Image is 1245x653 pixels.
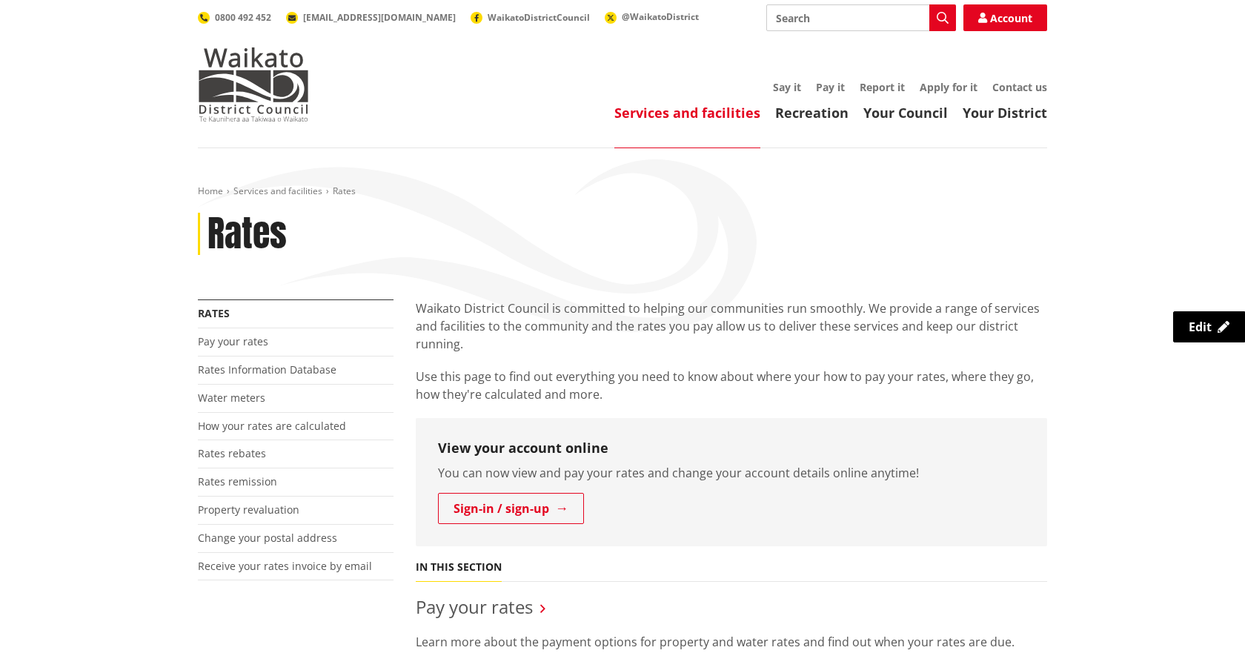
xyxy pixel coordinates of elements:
[471,11,590,24] a: WaikatoDistrictCouncil
[198,362,336,377] a: Rates Information Database
[286,11,456,24] a: [EMAIL_ADDRESS][DOMAIN_NAME]
[816,80,845,94] a: Pay it
[992,80,1047,94] a: Contact us
[198,334,268,348] a: Pay your rates
[488,11,590,24] span: WaikatoDistrictCouncil
[622,10,699,23] span: @WaikatoDistrict
[860,80,905,94] a: Report it
[416,368,1047,403] p: Use this page to find out everything you need to know about where your how to pay your rates, whe...
[438,493,584,524] a: Sign-in / sign-up
[416,594,533,619] a: Pay your rates
[438,440,1025,457] h3: View your account online
[766,4,956,31] input: Search input
[198,559,372,573] a: Receive your rates invoice by email
[963,4,1047,31] a: Account
[207,213,287,256] h1: Rates
[416,299,1047,353] p: Waikato District Council is committed to helping our communities run smoothly. We provide a range...
[215,11,271,24] span: 0800 492 452
[233,185,322,197] a: Services and facilities
[333,185,356,197] span: Rates
[773,80,801,94] a: Say it
[198,503,299,517] a: Property revaluation
[198,391,265,405] a: Water meters
[303,11,456,24] span: [EMAIL_ADDRESS][DOMAIN_NAME]
[198,306,230,320] a: Rates
[863,104,948,122] a: Your Council
[775,104,849,122] a: Recreation
[198,47,309,122] img: Waikato District Council - Te Kaunihera aa Takiwaa o Waikato
[198,185,223,197] a: Home
[438,464,1025,482] p: You can now view and pay your rates and change your account details online anytime!
[605,10,699,23] a: @WaikatoDistrict
[198,474,277,488] a: Rates remission
[198,419,346,433] a: How your rates are calculated
[198,11,271,24] a: 0800 492 452
[198,531,337,545] a: Change your postal address
[198,185,1047,198] nav: breadcrumb
[1189,319,1212,335] span: Edit
[198,446,266,460] a: Rates rebates
[416,561,502,574] h5: In this section
[1173,311,1245,342] a: Edit
[963,104,1047,122] a: Your District
[416,633,1047,651] p: Learn more about the payment options for property and water rates and find out when your rates ar...
[614,104,760,122] a: Services and facilities
[920,80,977,94] a: Apply for it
